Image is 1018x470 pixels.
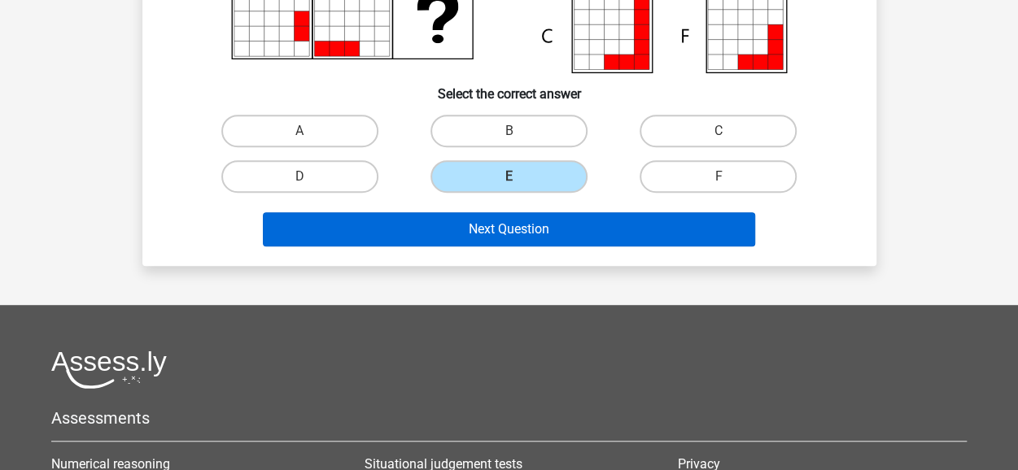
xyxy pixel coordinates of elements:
[51,408,967,428] h5: Assessments
[168,73,850,102] h6: Select the correct answer
[430,160,588,193] label: E
[430,115,588,147] label: B
[640,115,797,147] label: C
[221,115,378,147] label: A
[221,160,378,193] label: D
[640,160,797,193] label: F
[263,212,755,246] button: Next Question
[51,350,167,389] img: Assessly logo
